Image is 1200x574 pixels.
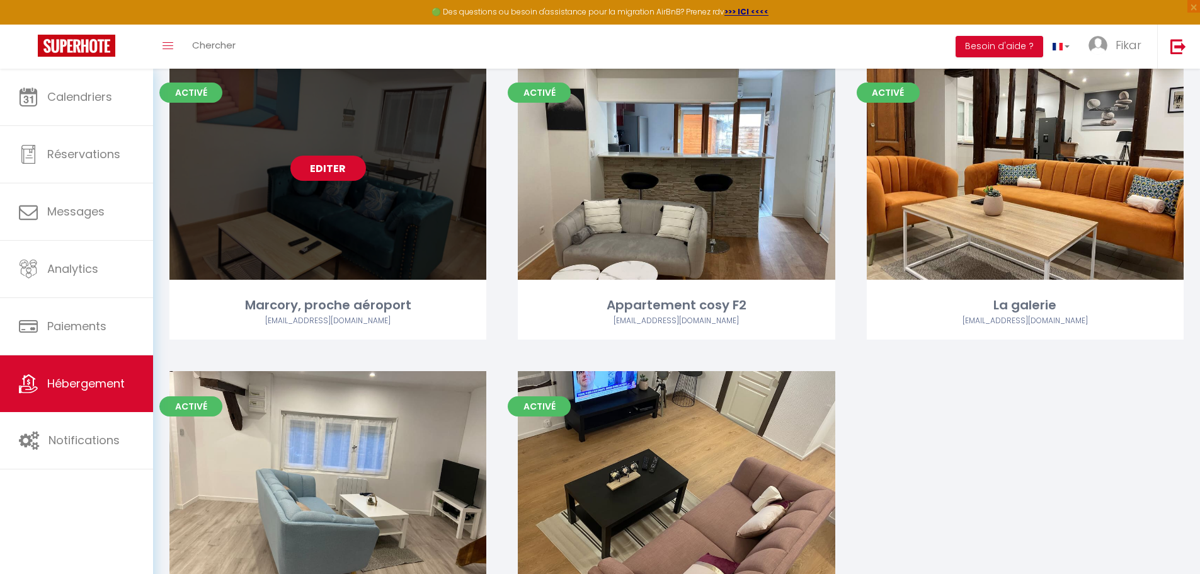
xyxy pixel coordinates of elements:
[1079,25,1157,69] a: ... Fikar
[47,204,105,219] span: Messages
[1089,36,1107,55] img: ...
[47,261,98,277] span: Analytics
[159,83,222,103] span: Activé
[47,318,106,334] span: Paiements
[38,35,115,57] img: Super Booking
[169,296,486,315] div: Marcory, proche aéroport
[290,156,366,181] a: Editer
[724,6,769,17] a: >>> ICI <<<<
[47,89,112,105] span: Calendriers
[867,315,1184,327] div: Airbnb
[47,146,120,162] span: Réservations
[169,315,486,327] div: Airbnb
[159,396,222,416] span: Activé
[857,83,920,103] span: Activé
[518,315,835,327] div: Airbnb
[508,83,571,103] span: Activé
[1170,38,1186,54] img: logout
[183,25,245,69] a: Chercher
[192,38,236,52] span: Chercher
[47,376,125,391] span: Hébergement
[518,296,835,315] div: Appartement cosy F2
[1116,37,1141,53] span: Fikar
[956,36,1043,57] button: Besoin d'aide ?
[508,396,571,416] span: Activé
[867,296,1184,315] div: La galerie
[49,432,120,448] span: Notifications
